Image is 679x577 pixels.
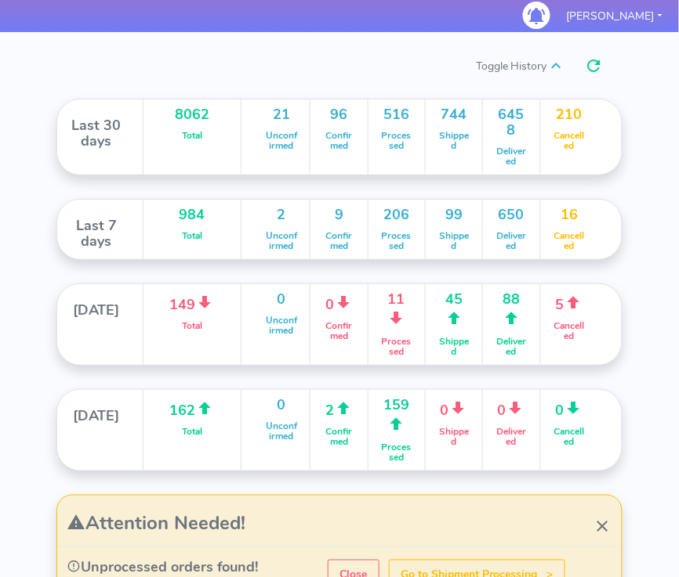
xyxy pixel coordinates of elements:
h6: Processed [380,231,413,251]
h4: 2 [322,398,355,419]
h6: Confirmed [322,231,355,251]
h6: Delivered [495,146,528,167]
span: Toggle History [476,52,623,80]
h6: Shipped [438,131,470,151]
h4: 0 [553,398,586,419]
h6: Delivered [495,231,528,251]
h4: 16 [553,207,586,223]
h6: Processed [380,131,413,151]
h4: 8062 [155,107,229,123]
h4: 6458 [495,107,528,139]
h6: Total [155,131,229,141]
h4: Last 30 days [62,118,131,150]
h6: Unconfirmed [265,316,298,336]
h4: 162 [155,398,229,419]
h4: 650 [495,207,528,223]
h6: Shipped [438,231,470,251]
h4: 88 [495,292,528,329]
h4: 2 [265,207,298,223]
h6: Confirmed [322,427,355,447]
h4: 744 [438,107,470,123]
h4: Last 7 days [62,218,131,250]
h6: Delivered [495,337,528,357]
h6: Confirmed [322,131,355,151]
h4: 516 [380,107,413,123]
h6: Processed [380,337,413,357]
h4: Unprocessed orders found! [67,560,622,576]
h6: Cancelled [553,231,586,251]
h6: Total [155,231,229,241]
h6: Cancelled [553,131,586,151]
h4: [DATE] [62,409,131,424]
h4: 96 [322,107,355,123]
h4: 11 [380,292,413,329]
h4: 0 [495,398,528,419]
h6: Processed [380,442,413,463]
h4: 210 [553,107,586,123]
h4: 5 [553,292,586,313]
h4: 0 [265,292,298,308]
h6: Cancelled [553,321,586,341]
h6: Cancelled [553,427,586,447]
h4: 206 [380,207,413,223]
h4: 9 [322,207,355,223]
h6: Unconfirmed [265,421,298,442]
h6: Shipped [438,427,470,447]
h4: 0 [265,398,298,413]
h6: Delivered [495,427,528,447]
h6: Unconfirmed [265,231,298,251]
h4: 984 [155,207,229,223]
h4: 99 [438,207,470,223]
h3: Attention Needed! [67,513,622,534]
h4: [DATE] [62,303,131,319]
h4: 149 [155,292,229,313]
h6: Total [155,321,229,331]
h4: 159 [380,398,413,435]
h6: Unconfirmed [265,131,298,151]
h4: 45 [438,292,470,329]
h4: 21 [265,107,298,123]
h6: Shipped [438,337,470,357]
h6: Confirmed [322,321,355,341]
h4: 0 [438,398,470,419]
h6: Total [155,427,229,437]
h4: 0 [322,292,355,313]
